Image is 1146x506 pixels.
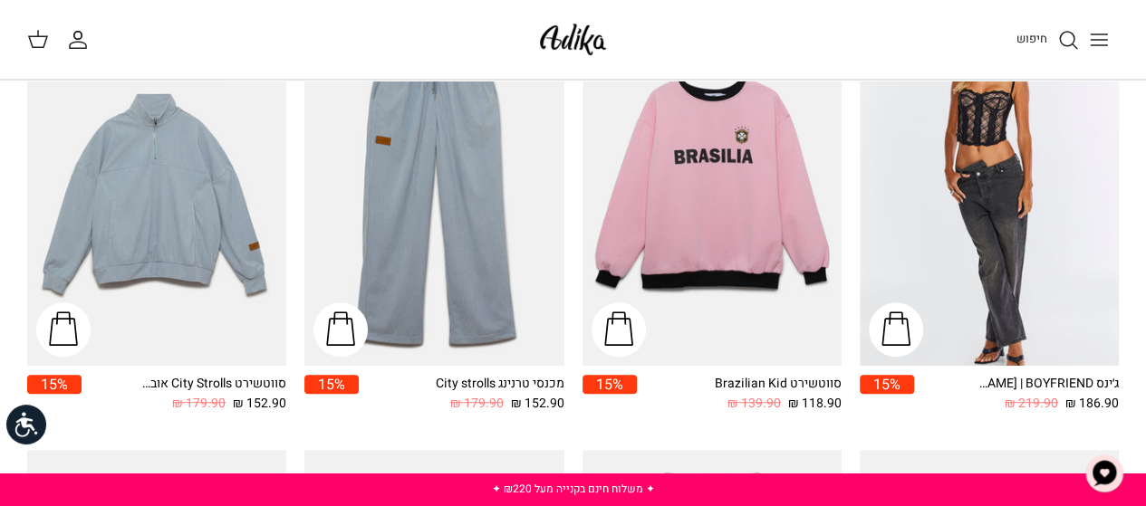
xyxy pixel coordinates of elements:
span: 15% [583,375,637,394]
a: ✦ משלוח חינם בקנייה מעל ₪220 ✦ [492,481,655,497]
a: חיפוש [1016,29,1079,51]
a: ג׳ינס All Or Nothing [PERSON_NAME] | BOYFRIEND 186.90 ₪ 219.90 ₪ [914,375,1119,414]
div: סווטשירט Brazilian Kid [697,375,842,394]
a: מכנסי טרנינג City strolls 152.90 ₪ 179.90 ₪ [359,375,563,414]
div: מכנסי טרנינג City strolls [419,375,564,394]
span: 15% [304,375,359,394]
a: 15% [583,375,637,414]
span: 118.90 ₪ [788,394,842,414]
a: סווטשירט City Strolls אוברסייז [27,21,286,367]
a: סווטשירט Brazilian Kid [583,21,842,367]
img: Adika IL [534,18,612,61]
button: Toggle menu [1079,20,1119,60]
span: 186.90 ₪ [1065,394,1119,414]
a: החשבון שלי [67,29,96,51]
button: צ'אט [1077,446,1132,501]
a: מכנסי טרנינג City strolls [304,21,563,367]
a: ג׳ינס All Or Nothing קריס-קרוס | BOYFRIEND [860,21,1119,367]
a: 15% [304,375,359,414]
a: 15% [27,375,82,414]
span: 179.90 ₪ [172,394,226,414]
a: 15% [860,375,914,414]
span: חיפוש [1016,30,1047,47]
div: ג׳ינס All Or Nothing [PERSON_NAME] | BOYFRIEND [974,375,1119,394]
a: סווטשירט City Strolls אוברסייז 152.90 ₪ 179.90 ₪ [82,375,286,414]
span: 15% [860,375,914,394]
a: סווטשירט Brazilian Kid 118.90 ₪ 139.90 ₪ [637,375,842,414]
span: 219.90 ₪ [1005,394,1058,414]
span: 152.90 ₪ [233,394,286,414]
span: 179.90 ₪ [450,394,504,414]
span: 139.90 ₪ [727,394,781,414]
span: 152.90 ₪ [511,394,564,414]
div: סווטשירט City Strolls אוברסייז [141,375,286,394]
span: 15% [27,375,82,394]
